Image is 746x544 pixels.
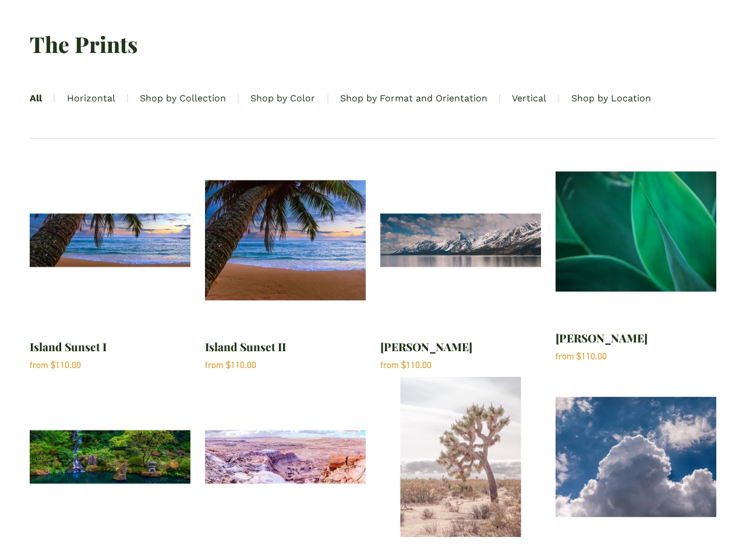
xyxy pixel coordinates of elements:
[30,359,107,370] div: from $110.00
[30,339,107,355] div: Island Sunset I
[237,90,239,107] span: |
[498,90,501,107] span: |
[140,90,226,107] a: Shop by Collection
[556,330,648,346] div: [PERSON_NAME]
[67,90,115,107] a: Horizontal
[557,90,560,107] span: |
[30,160,190,320] img: Island Sunset I
[30,160,190,370] a: Island Sunset I
[205,359,286,370] div: from $110.00
[30,90,42,107] a: All
[380,339,472,355] div: [PERSON_NAME]
[327,90,329,107] span: |
[571,90,651,107] a: Shop by Location
[250,90,315,107] a: Shop by Color
[340,90,487,107] a: Shop by Format and Orientation
[380,377,540,537] img: Joshua Tree
[556,351,648,362] div: from $110.00
[30,30,716,59] h2: The Prints
[556,151,716,312] img: Jade Aura
[380,160,540,320] img: Jackson
[126,90,129,107] span: |
[205,377,365,537] img: Jasper Forest
[205,339,286,355] div: Island Sunset II
[30,377,190,537] img: Jade Garden
[380,160,540,370] a: Jackson
[205,160,365,320] img: Island Sunset II
[205,160,365,370] a: Island Sunset II
[512,90,546,107] a: Vertical
[380,359,472,370] div: from $110.00
[53,90,55,107] span: |
[556,151,716,362] a: Jade Aura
